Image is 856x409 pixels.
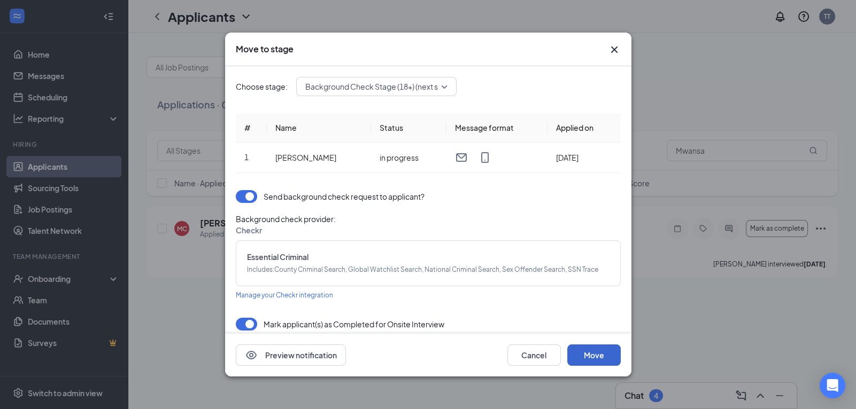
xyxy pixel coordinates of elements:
[236,344,346,366] button: EyePreview notification
[507,344,561,366] button: Cancel
[479,151,491,164] svg: MobileSms
[264,319,444,329] p: Mark applicant(s) as Completed for Onsite Interview
[264,191,425,202] div: Send background check request to applicant?
[236,288,333,301] a: Manage your Checkr integration
[547,113,620,143] th: Applied on
[247,251,610,262] span: Essential Criminal
[236,81,288,92] span: Choose stage:
[608,43,621,56] svg: Cross
[446,113,548,143] th: Message format
[236,214,621,224] span: Background check provider :
[247,264,610,275] span: Includes : County Criminal Search, Global Watchlist Search, National Criminal Search, Sex Offende...
[236,43,294,55] h3: Move to stage
[236,113,267,143] th: #
[608,43,621,56] button: Close
[305,78,457,95] span: Background Check Stage (18+) (next stage)
[567,344,621,366] button: Move
[371,143,446,173] td: in progress
[455,151,468,164] svg: Email
[820,373,845,398] div: Open Intercom Messenger
[275,153,336,162] span: [PERSON_NAME]
[236,291,333,299] span: Manage your Checkr integration
[245,349,258,361] svg: Eye
[236,225,262,235] span: Checkr
[547,143,620,173] td: [DATE]
[267,113,371,143] th: Name
[371,113,446,143] th: Status
[244,152,249,162] span: 1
